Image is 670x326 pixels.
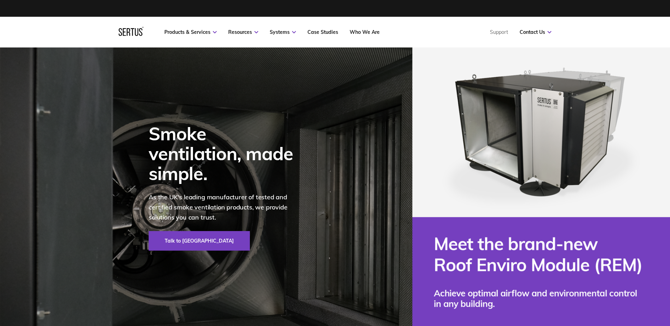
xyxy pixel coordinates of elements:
[520,29,551,35] a: Contact Us
[149,124,302,184] div: Smoke ventilation, made simple.
[270,29,296,35] a: Systems
[164,29,217,35] a: Products & Services
[228,29,258,35] a: Resources
[350,29,380,35] a: Who We Are
[149,192,302,222] p: As the UK's leading manufacturer of tested and certified smoke ventilation products, we provide s...
[307,29,338,35] a: Case Studies
[490,29,508,35] a: Support
[149,231,250,251] a: Talk to [GEOGRAPHIC_DATA]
